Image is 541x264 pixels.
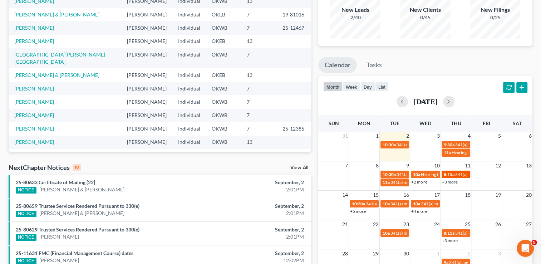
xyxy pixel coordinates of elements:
div: September, 2 [213,179,304,186]
td: [PERSON_NAME] [121,136,172,149]
td: 19-81016 [277,8,311,21]
span: Hearing for [PERSON_NAME] [421,172,477,177]
td: [PERSON_NAME] [121,122,172,135]
td: [PERSON_NAME] [121,48,172,68]
td: 13 [241,136,277,149]
td: Individual [172,21,206,34]
a: [PERSON_NAME] & [PERSON_NAME] [39,186,124,193]
a: [PERSON_NAME] [14,99,54,105]
a: [PERSON_NAME] & [PERSON_NAME] [14,11,99,18]
span: 12 [495,161,502,170]
span: 26 [495,220,502,229]
div: 2:01PM [213,186,304,193]
td: Individual [172,136,206,149]
span: 4 [467,132,471,140]
div: 10 [73,164,81,171]
button: day [360,82,375,92]
a: 25-80633 Certificate of Mailing [22] [16,179,95,185]
a: [PERSON_NAME] & [PERSON_NAME] [14,72,99,78]
span: Tue [390,120,399,126]
td: 13 [241,149,277,162]
a: 25-80659 Trustee Services Rendered Pursuant to 330(e) [16,203,139,209]
span: 9:30a [444,142,454,147]
span: 7 [344,161,349,170]
td: [PERSON_NAME] [121,8,172,21]
td: Individual [172,109,206,122]
div: NOTICE [16,234,36,241]
td: 7 [241,82,277,95]
div: September, 2 [213,250,304,257]
td: OKWB [206,48,241,68]
td: OKEB [206,68,241,82]
div: NOTICE [16,187,36,194]
td: Individual [172,122,206,135]
span: 16 [403,191,410,199]
div: 2:01PM [213,210,304,217]
td: OKWB [206,21,241,34]
div: 0/25 [470,14,520,21]
a: +3 more [442,238,458,243]
span: Wed [419,120,431,126]
div: NextChapter Notices [9,163,81,172]
a: [PERSON_NAME] [39,233,79,240]
div: September, 2 [213,202,304,210]
span: 30 [403,249,410,258]
a: Calendar [318,57,357,73]
span: 341(a) meeting for [PERSON_NAME] [390,201,459,206]
span: 341(a) meeting for [PERSON_NAME] [366,201,435,206]
span: 10a [413,172,420,177]
span: 29 [372,249,379,258]
span: 15 [372,191,379,199]
span: Mon [358,120,370,126]
td: 7 [241,109,277,122]
td: [PERSON_NAME] [121,95,172,108]
span: 341(a) meeting for [PERSON_NAME] [397,172,466,177]
td: 13 [241,35,277,48]
td: Individual [172,48,206,68]
span: 10a [413,201,420,206]
span: 11 [464,161,471,170]
button: list [375,82,389,92]
span: Sat [513,120,522,126]
a: [PERSON_NAME] [39,257,79,264]
span: 11a [383,180,390,185]
h2: [DATE] [414,98,437,105]
td: OKWB [206,109,241,122]
span: Thu [451,120,461,126]
span: 10:30a [352,201,365,206]
td: 7 [241,122,277,135]
span: 11a [444,150,451,155]
td: OKWB [206,95,241,108]
a: 25-11631 FMC (Financial Management Course) dates [16,250,133,256]
span: 341(a) meeting for [PERSON_NAME] [397,142,466,147]
div: New Filings [470,6,520,14]
td: Individual [172,82,206,95]
td: [PERSON_NAME] [121,68,172,82]
td: OKWB [206,82,241,95]
span: 10:30a [383,172,396,177]
span: 18 [464,191,471,199]
td: OKEB [206,8,241,21]
span: 341(a) meeting for [PERSON_NAME] [421,201,490,206]
span: 23 [403,220,410,229]
a: 25-80629 Trustee Services Rendered Pursuant to 330(e) [16,226,139,233]
span: 19 [495,191,502,199]
td: 7 [241,21,277,34]
td: Individual [172,35,206,48]
td: 7 [241,8,277,21]
span: 10a [383,201,390,206]
iframe: Intercom live chat [517,240,534,257]
span: 21 [341,220,349,229]
a: [PERSON_NAME] [14,126,54,132]
div: 2:01PM [213,233,304,240]
span: 341(a) meeting for [PERSON_NAME] & [PERSON_NAME] [390,180,497,185]
a: [PERSON_NAME] [14,139,54,145]
div: New Leads [330,6,380,14]
span: 27 [525,220,532,229]
span: 20 [525,191,532,199]
a: [PERSON_NAME] [14,25,54,31]
span: 341(a) meeting for [PERSON_NAME] [390,230,459,236]
td: Individual [172,149,206,162]
button: month [323,82,343,92]
span: 13 [525,161,532,170]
